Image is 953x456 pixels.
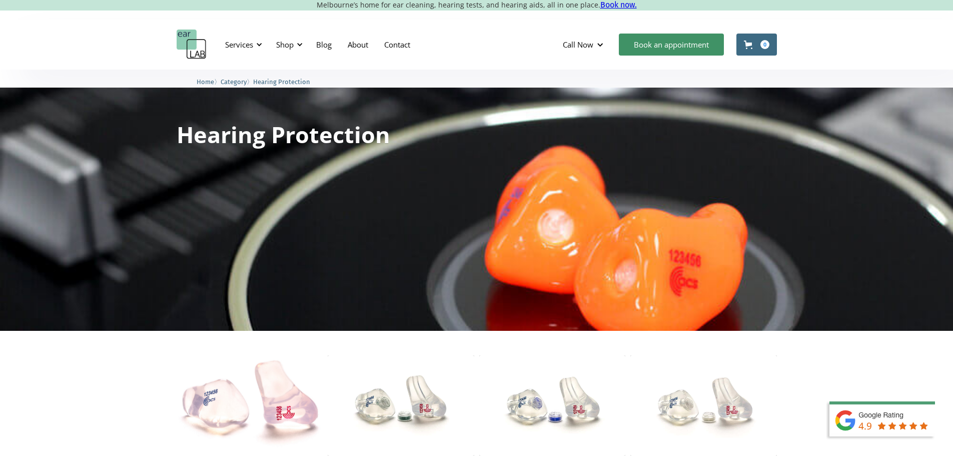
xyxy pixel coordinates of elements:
a: Home [197,77,214,86]
div: Services [225,40,253,50]
h1: Hearing Protection [177,123,390,146]
span: Category [221,78,247,86]
a: Blog [308,30,340,59]
img: ACS Pro 15 [479,355,626,456]
a: Book an appointment [619,34,724,56]
div: Shop [270,30,306,60]
img: ACS Pro 10 [328,355,474,456]
li: 〉 [221,77,253,87]
div: Shop [276,40,294,50]
span: Home [197,78,214,86]
span: Hearing Protection [253,78,310,86]
img: ACS Pro 17 [630,355,777,456]
a: About [340,30,376,59]
img: Total Block [176,355,323,452]
a: Hearing Protection [253,77,310,86]
a: Category [221,77,247,86]
div: Call Now [555,30,614,60]
div: Services [219,30,265,60]
a: home [177,30,207,60]
a: Open cart [736,34,777,56]
a: Contact [376,30,418,59]
div: Call Now [563,40,593,50]
li: 〉 [197,77,221,87]
div: 0 [760,40,769,49]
